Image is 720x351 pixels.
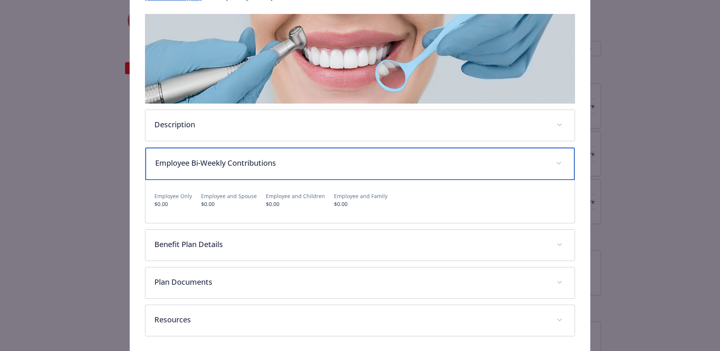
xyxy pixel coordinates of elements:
p: Employee and Family [334,192,387,200]
div: Description [145,110,575,141]
p: Employee Bi-Weekly Contributions [155,157,547,169]
p: Benefit Plan Details [154,239,548,250]
div: Employee Bi-Weekly Contributions [145,148,575,180]
p: Description [154,119,548,130]
p: $0.00 [266,200,325,208]
p: $0.00 [334,200,387,208]
div: Plan Documents [145,267,575,298]
p: Employee and Children [266,192,325,200]
div: Employee Bi-Weekly Contributions [145,180,575,223]
p: Employee Only [154,192,192,200]
div: Benefit Plan Details [145,230,575,261]
p: Employee and Spouse [201,192,257,200]
p: Resources [154,314,548,325]
p: $0.00 [154,200,192,208]
p: $0.00 [201,200,257,208]
p: Plan Documents [154,276,548,288]
img: banner [145,14,575,104]
div: Resources [145,305,575,336]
